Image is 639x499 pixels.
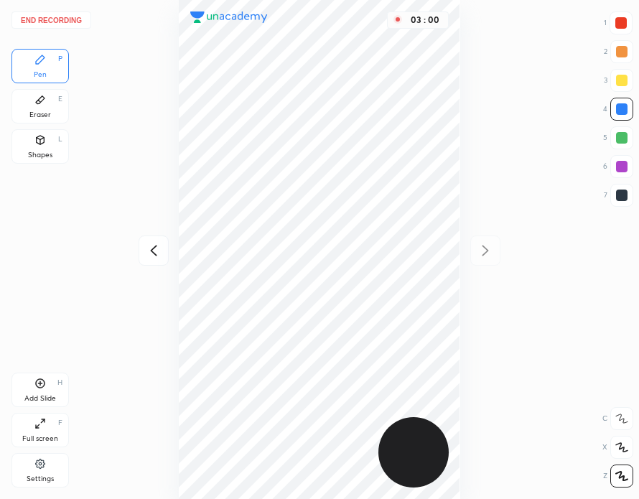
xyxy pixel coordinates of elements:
[58,95,62,103] div: E
[408,15,442,25] div: 03 : 00
[22,435,58,442] div: Full screen
[58,55,62,62] div: P
[604,40,633,63] div: 2
[602,407,633,430] div: C
[190,11,268,23] img: logo.38c385cc.svg
[24,395,56,402] div: Add Slide
[34,71,47,78] div: Pen
[603,465,633,488] div: Z
[603,98,633,121] div: 4
[27,475,54,482] div: Settings
[29,111,51,118] div: Eraser
[603,155,633,178] div: 6
[604,69,633,92] div: 3
[11,11,91,29] button: End recording
[604,11,633,34] div: 1
[603,126,633,149] div: 5
[57,379,62,386] div: H
[602,436,633,459] div: X
[28,151,52,159] div: Shapes
[604,184,633,207] div: 7
[58,136,62,143] div: L
[58,419,62,426] div: F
